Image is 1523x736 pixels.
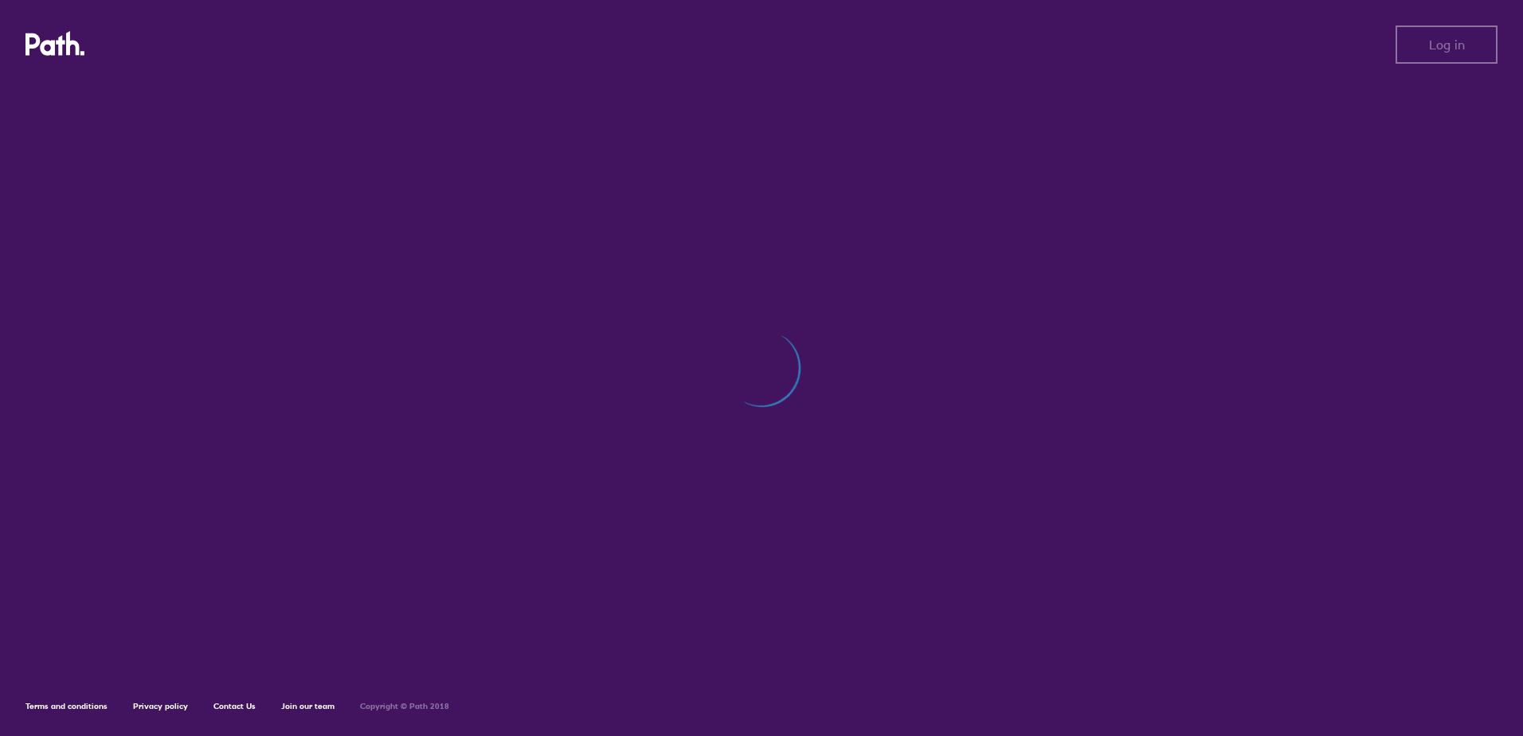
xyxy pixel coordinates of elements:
[281,701,335,711] a: Join our team
[1429,37,1465,52] span: Log in
[360,702,449,711] h6: Copyright © Path 2018
[25,701,108,711] a: Terms and conditions
[133,701,188,711] a: Privacy policy
[1396,25,1498,64] button: Log in
[213,701,256,711] a: Contact Us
